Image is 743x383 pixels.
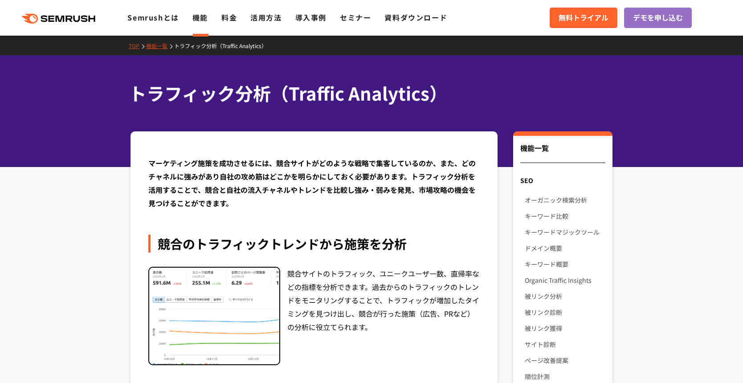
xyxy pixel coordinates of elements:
[250,12,282,23] a: 活用方法
[624,8,692,28] a: デモを申し込む
[520,143,605,163] div: 機能一覧
[148,156,480,210] div: マーケティング施策を成功させるには、競合サイトがどのような戦略で集客しているのか、また、どのチャネルに強みがあり自社の攻め筋はどこかを明らかにしておく必要があります。トラフィック分析を活用するこ...
[295,12,327,23] a: 導入事例
[192,12,208,23] a: 機能
[525,240,605,256] a: ドメイン概要
[149,268,279,365] img: トラフィック分析（Traffic Analytics） トレンド分析
[384,12,447,23] a: 資料ダウンロード
[525,192,605,208] a: オーガニック検索分析
[127,12,179,23] a: Semrushとは
[633,12,683,24] span: デモを申し込む
[525,208,605,224] a: キーワード比較
[525,288,605,304] a: 被リンク分析
[525,304,605,320] a: 被リンク診断
[174,42,274,49] a: トラフィック分析（Traffic Analytics）
[525,336,605,352] a: サイト診断
[129,42,146,49] a: TOP
[287,267,480,366] div: 競合サイトのトラフィック、ユニークユーザー数、直帰率などの指標を分析できます。過去からのトラフィックのトレンドをモニタリングすることで、トラフィックが増加したタイミングを見つけ出し、競合が行った...
[525,272,605,288] a: Organic Traffic Insights
[525,256,605,272] a: キーワード概要
[525,352,605,368] a: ページ改善提案
[146,42,174,49] a: 機能一覧
[550,8,617,28] a: 無料トライアル
[129,80,605,106] h1: トラフィック分析（Traffic Analytics）
[148,235,480,253] div: 競合のトラフィックトレンドから施策を分析
[559,12,608,24] span: 無料トライアル
[525,320,605,336] a: 被リンク獲得
[513,172,612,188] div: SEO
[340,12,371,23] a: セミナー
[221,12,237,23] a: 料金
[525,224,605,240] a: キーワードマジックツール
